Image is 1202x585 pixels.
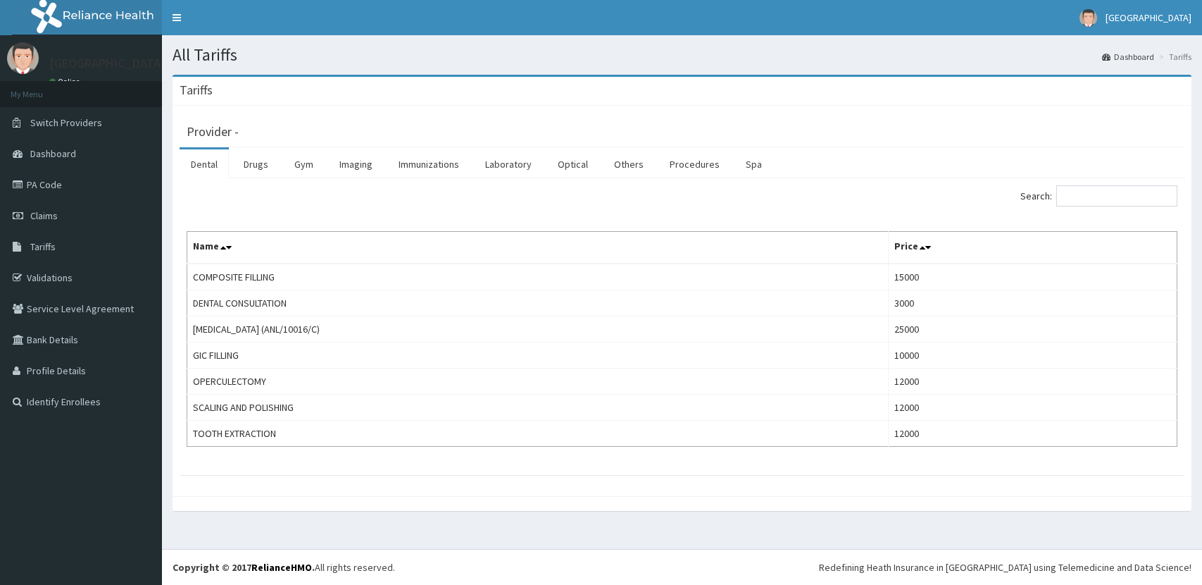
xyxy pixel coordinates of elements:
[1056,185,1177,207] input: Search:
[889,264,1177,290] td: 15000
[1079,9,1097,27] img: User Image
[187,343,889,369] td: GIC FILLING
[173,561,315,574] strong: Copyright © 2017 .
[889,316,1177,343] td: 25000
[30,147,76,160] span: Dashboard
[658,149,731,179] a: Procedures
[889,395,1177,421] td: 12000
[49,77,83,87] a: Online
[328,149,384,179] a: Imaging
[283,149,325,179] a: Gym
[889,232,1177,264] th: Price
[162,549,1202,585] footer: All rights reserved.
[387,149,470,179] a: Immunizations
[173,46,1191,64] h1: All Tariffs
[819,560,1191,574] div: Redefining Heath Insurance in [GEOGRAPHIC_DATA] using Telemedicine and Data Science!
[546,149,599,179] a: Optical
[734,149,773,179] a: Spa
[889,290,1177,316] td: 3000
[187,369,889,395] td: OPERCULECTOMY
[30,209,58,222] span: Claims
[187,421,889,447] td: TOOTH EXTRACTION
[1156,51,1191,63] li: Tariffs
[30,240,56,253] span: Tariffs
[187,316,889,343] td: [MEDICAL_DATA] (ANL/10016/C)
[1102,51,1154,63] a: Dashboard
[187,264,889,290] td: COMPOSITE FILLING
[889,343,1177,369] td: 10000
[49,57,165,70] p: [GEOGRAPHIC_DATA]
[187,395,889,421] td: SCALING AND POLISHING
[187,125,239,138] h3: Provider -
[232,149,280,179] a: Drugs
[187,290,889,316] td: DENTAL CONSULTATION
[7,42,39,74] img: User Image
[251,561,312,574] a: RelianceHMO
[30,116,102,129] span: Switch Providers
[889,369,1177,395] td: 12000
[187,232,889,264] th: Name
[1020,185,1177,207] label: Search:
[1106,11,1191,24] span: [GEOGRAPHIC_DATA]
[180,149,229,179] a: Dental
[474,149,543,179] a: Laboratory
[180,84,213,97] h3: Tariffs
[889,421,1177,447] td: 12000
[603,149,655,179] a: Others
